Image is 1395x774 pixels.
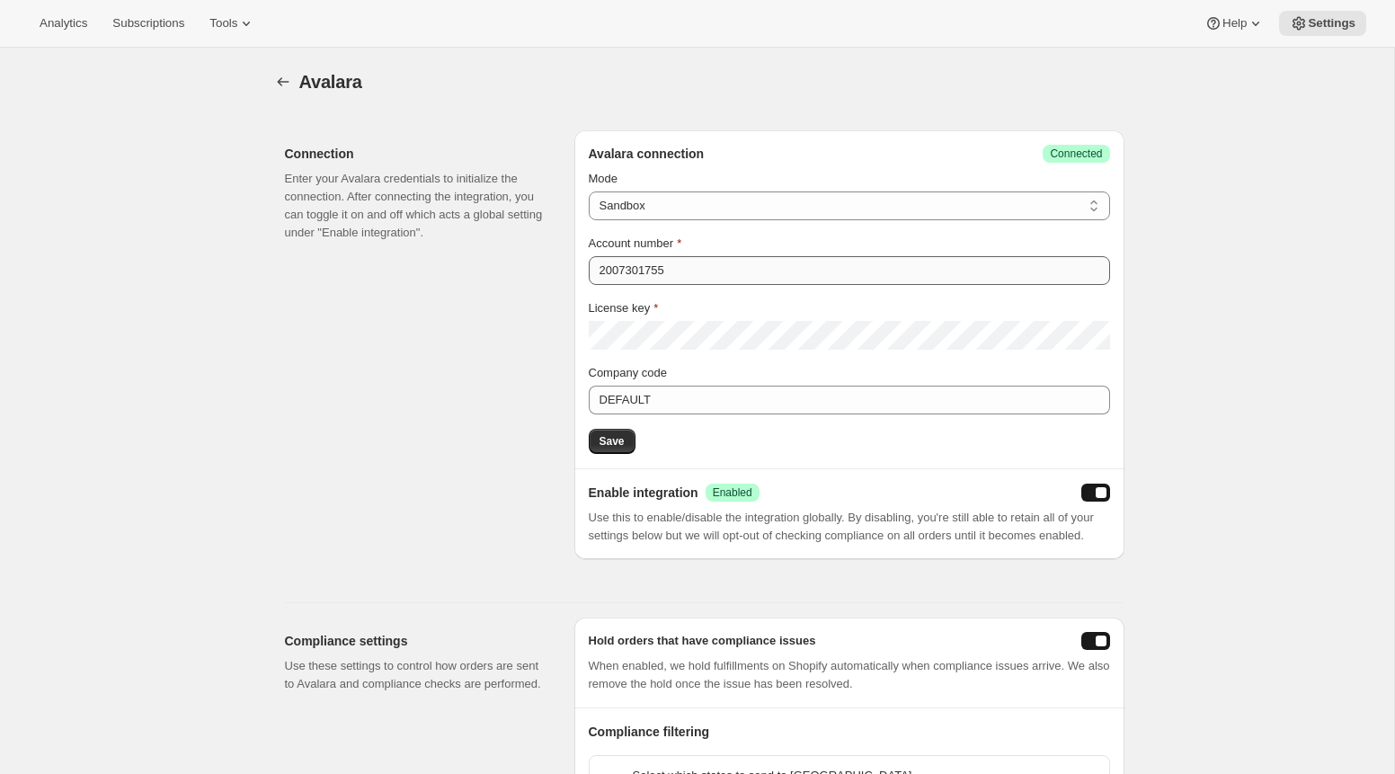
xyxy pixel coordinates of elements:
p: Use these settings to control how orders are sent to Avalara and compliance checks are performed. [285,657,546,693]
button: enabled [1081,484,1110,502]
button: Analytics [29,11,98,36]
button: holdShopifyFulfillmentOrders [1081,632,1110,650]
span: Help [1222,16,1247,31]
h2: Compliance filtering [589,723,1110,741]
span: Save [600,434,625,449]
span: License key [589,301,651,315]
span: Mode [589,172,618,185]
button: Settings [1279,11,1366,36]
p: Use this to enable/disable the integration globally. By disabling, you're still able to retain al... [589,509,1110,545]
span: Account number [589,236,674,250]
h2: Compliance settings [285,632,546,650]
span: Avalara [299,72,362,92]
button: Tools [199,11,266,36]
span: Company code [589,366,667,379]
span: Subscriptions [112,16,184,31]
span: Enabled [713,485,752,500]
button: Subscriptions [102,11,195,36]
h4: Hold orders that have compliance issues [589,632,816,650]
span: Connected [1050,147,1102,161]
h2: Avalara connection [589,145,705,163]
span: Settings [1308,16,1355,31]
p: Enter your Avalara credentials to initialize the connection. After connecting the integration, yo... [285,170,546,242]
span: Tools [209,16,237,31]
h2: Enable integration [589,484,698,502]
input: DEFAULT [589,386,1110,414]
span: Analytics [40,16,87,31]
button: Help [1194,11,1275,36]
h2: Connection [285,145,546,163]
button: Save [589,429,635,454]
p: When enabled, we hold fulfillments on Shopify automatically when compliance issues arrive. We als... [589,657,1110,693]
